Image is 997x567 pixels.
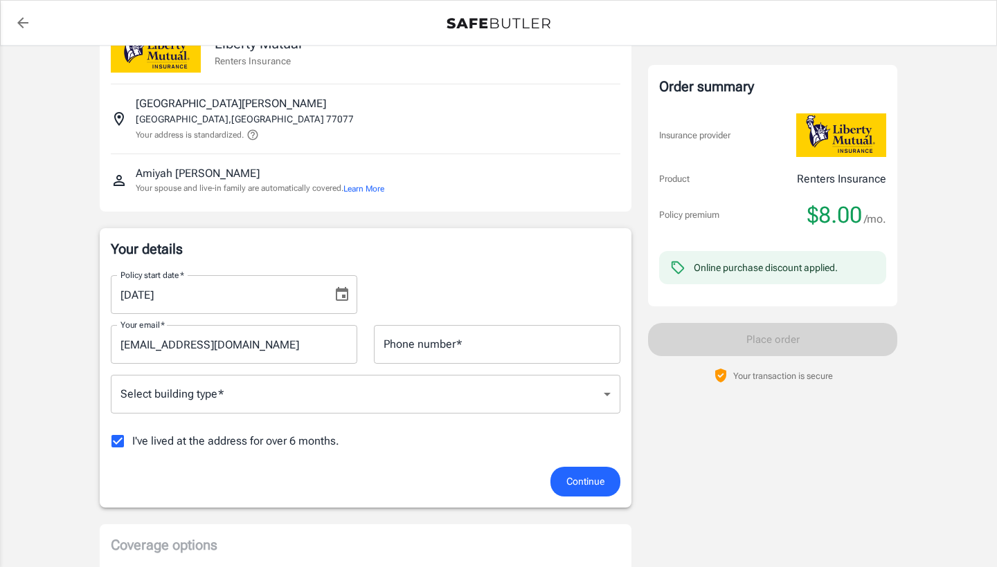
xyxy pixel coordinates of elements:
svg: Insured person [111,172,127,189]
input: Enter number [374,325,620,364]
input: Enter email [111,325,357,364]
p: Your spouse and live-in family are automatically covered. [136,182,384,195]
img: Back to quotes [447,18,550,29]
label: Policy start date [120,269,184,281]
p: [GEOGRAPHIC_DATA][PERSON_NAME] [136,95,326,112]
p: Policy premium [659,208,719,222]
p: Your details [111,239,620,259]
a: back to quotes [9,9,37,37]
p: Your transaction is secure [733,369,833,382]
p: Product [659,172,690,186]
img: Liberty Mutual [796,113,886,157]
p: Insurance provider [659,129,730,142]
button: Continue [550,467,620,496]
input: MM/DD/YYYY [111,275,323,314]
span: /mo. [864,210,886,229]
img: Liberty Mutual [111,29,201,73]
button: Choose date, selected date is Sep 10, 2025 [328,281,356,308]
p: Amiyah [PERSON_NAME] [136,165,260,182]
p: [GEOGRAPHIC_DATA] , [GEOGRAPHIC_DATA] 77077 [136,112,354,126]
svg: Insured address [111,111,127,127]
div: Order summary [659,76,886,97]
p: Your address is standardized. [136,129,244,141]
span: $8.00 [807,201,862,229]
button: Learn More [343,183,384,195]
span: I've lived at the address for over 6 months. [132,433,339,449]
label: Your email [120,319,165,331]
p: Renters Insurance [215,54,302,68]
div: Online purchase discount applied. [694,261,838,275]
span: Continue [566,473,604,490]
p: Renters Insurance [797,171,886,187]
